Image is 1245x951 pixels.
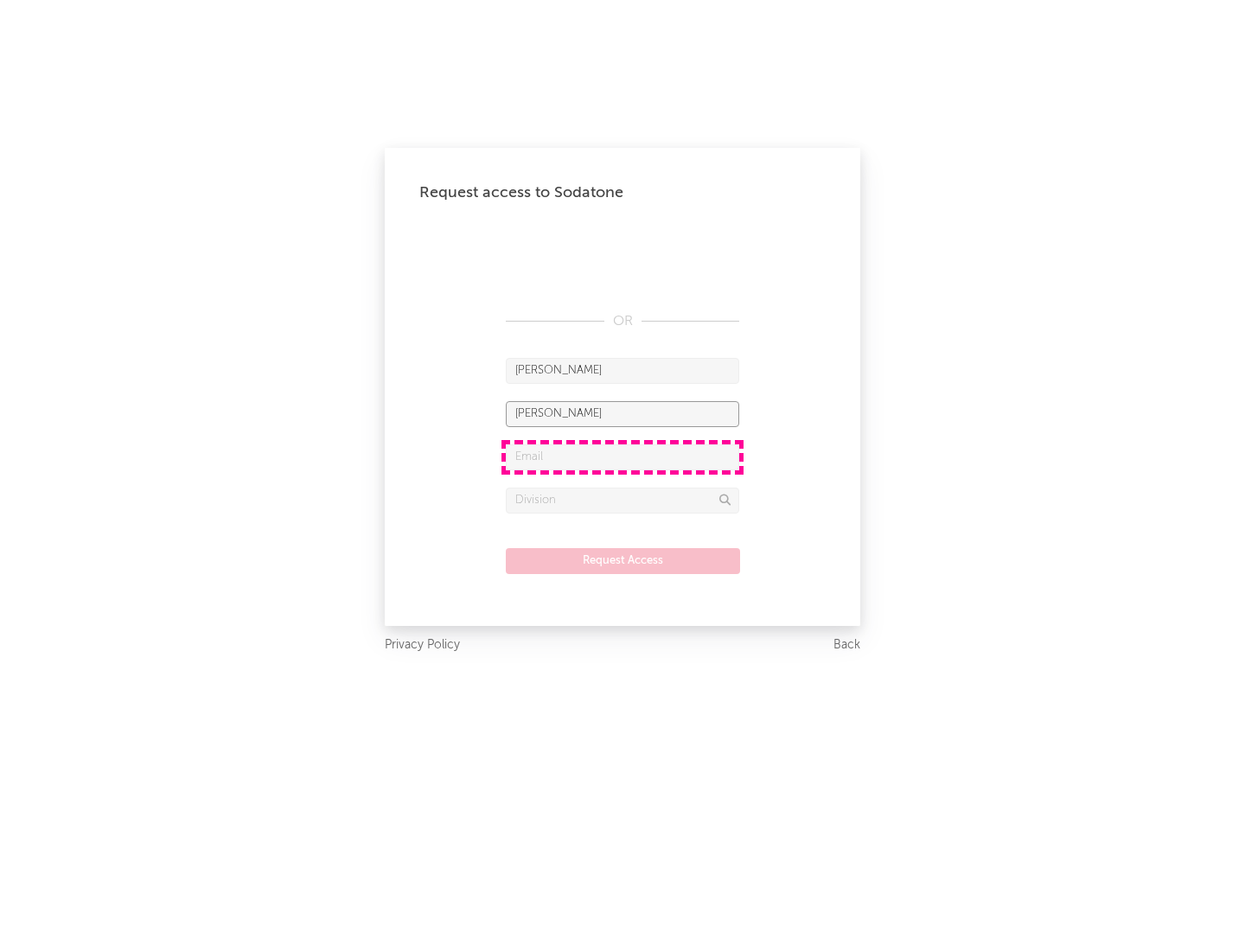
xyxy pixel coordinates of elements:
[506,358,739,384] input: First Name
[506,488,739,514] input: Division
[419,182,826,203] div: Request access to Sodatone
[506,444,739,470] input: Email
[833,635,860,656] a: Back
[506,311,739,332] div: OR
[506,548,740,574] button: Request Access
[506,401,739,427] input: Last Name
[385,635,460,656] a: Privacy Policy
